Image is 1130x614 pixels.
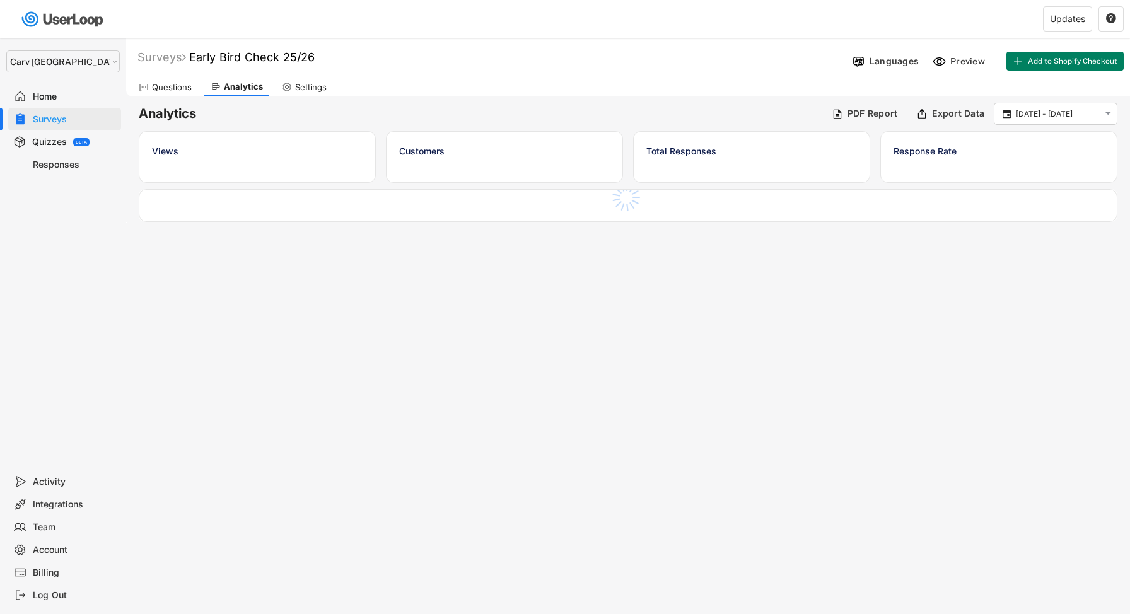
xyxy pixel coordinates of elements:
div: Updates [1050,14,1085,23]
div: Response Rate [894,144,1104,158]
div: PDF Report [847,108,898,119]
text:  [1003,108,1011,119]
div: Settings [295,82,327,93]
img: userloop-logo-01.svg [19,6,108,32]
div: Account [33,544,116,556]
div: Languages [870,55,919,67]
div: Log Out [33,589,116,601]
button: Add to Shopify Checkout [1006,52,1124,71]
div: Total Responses [646,144,857,158]
div: Quizzes [32,136,67,148]
div: Export Data [932,108,984,119]
text:  [1105,108,1111,119]
div: Billing [33,567,116,579]
h6: Analytics [139,105,822,122]
span: Add to Shopify Checkout [1028,57,1117,65]
div: Surveys [137,50,186,64]
div: Home [33,91,116,103]
div: Team [33,521,116,533]
div: Questions [152,82,192,93]
div: Responses [33,159,116,171]
div: Activity [33,476,116,488]
div: BETA [76,140,87,144]
div: Preview [950,55,988,67]
div: Views [152,144,363,158]
div: Surveys [33,113,116,125]
button:  [1001,108,1013,120]
div: Customers [399,144,610,158]
img: Language%20Icon.svg [852,55,865,68]
button:  [1105,13,1117,25]
text:  [1106,13,1116,24]
font: Early Bird Check 25/26 [189,50,315,64]
input: Select Date Range [1016,108,1099,120]
button:  [1102,108,1114,119]
div: Integrations [33,499,116,511]
div: Analytics [224,81,263,92]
